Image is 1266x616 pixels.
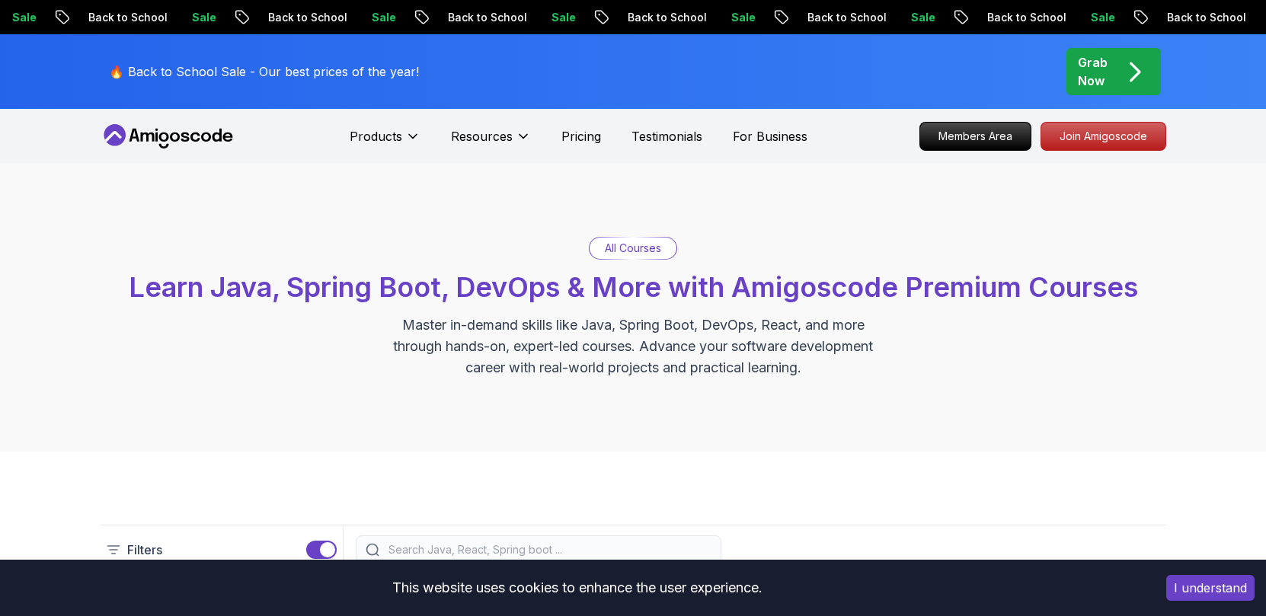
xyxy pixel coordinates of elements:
p: Sale [360,10,408,25]
p: Members Area [920,123,1031,150]
p: Back to School [975,10,1079,25]
p: Back to School [1155,10,1258,25]
p: Back to School [256,10,360,25]
p: Sale [719,10,768,25]
p: Sale [539,10,588,25]
a: For Business [733,127,807,145]
p: Back to School [795,10,899,25]
p: Sale [899,10,948,25]
p: Sale [1079,10,1127,25]
p: Sale [180,10,229,25]
span: Learn Java, Spring Boot, DevOps & More with Amigoscode Premium Courses [129,270,1138,304]
p: Back to School [76,10,180,25]
p: Join Amigoscode [1041,123,1165,150]
p: Resources [451,127,513,145]
div: This website uses cookies to enhance the user experience. [11,571,1143,605]
p: Grab Now [1078,53,1108,90]
p: Master in-demand skills like Java, Spring Boot, DevOps, React, and more through hands-on, expert-... [377,314,889,378]
p: All Courses [605,241,661,256]
p: Filters [127,541,162,559]
button: Resources [451,127,531,158]
button: Products [350,127,420,158]
a: Testimonials [631,127,702,145]
button: Accept cookies [1166,575,1255,601]
a: Join Amigoscode [1041,122,1166,151]
p: Products [350,127,402,145]
a: Members Area [919,122,1031,151]
p: 🔥 Back to School Sale - Our best prices of the year! [109,62,419,81]
p: Back to School [615,10,719,25]
input: Search Java, React, Spring boot ... [385,542,711,557]
a: Pricing [561,127,601,145]
p: Back to School [436,10,539,25]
